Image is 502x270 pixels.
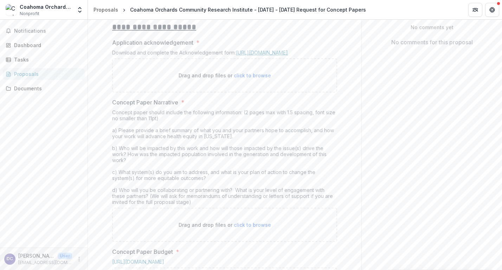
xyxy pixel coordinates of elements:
p: Concept Paper Budget [112,247,173,256]
button: Notifications [3,25,85,37]
div: Dail Chambers [7,257,13,261]
span: click to browse [234,222,271,228]
p: Application acknowledgement [112,38,193,47]
p: No comments yet [367,24,496,31]
a: Proposals [91,5,121,15]
a: Proposals [3,68,85,80]
a: Documents [3,83,85,94]
div: Coahoma Orchards Community Research Institute - [DATE] - [DATE] Request for Concept Papers [130,6,366,13]
span: click to browse [234,72,271,78]
div: Documents [14,85,79,92]
p: Drag and drop files or [179,72,271,79]
button: Partners [468,3,482,17]
div: Concept paper should include the following information: (2 pages max with 1.5 spacing, font size ... [112,109,337,208]
p: No comments for this proposal [391,38,473,46]
div: Tasks [14,56,79,63]
span: Nonprofit [20,11,39,17]
div: Dashboard [14,41,79,49]
p: Drag and drop files or [179,221,271,229]
a: [URL][DOMAIN_NAME] [112,259,164,265]
p: [PERSON_NAME] [18,252,55,259]
a: Tasks [3,54,85,65]
a: [URL][DOMAIN_NAME] [236,50,288,56]
div: Proposals [14,70,79,78]
div: Proposals [94,6,118,13]
p: Concept Paper Narrative [112,98,178,107]
nav: breadcrumb [91,5,369,15]
p: [EMAIL_ADDRESS][DOMAIN_NAME] [18,259,72,266]
button: More [75,255,83,263]
div: Coahoma Orchards Community Research Institute [20,3,72,11]
span: Notifications [14,28,82,34]
div: Download and complete the Acknowledgement form: [112,50,337,58]
img: Coahoma Orchards Community Research Institute [6,4,17,15]
button: Get Help [485,3,499,17]
p: User [58,253,72,259]
button: Open entity switcher [75,3,85,17]
a: Dashboard [3,39,85,51]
